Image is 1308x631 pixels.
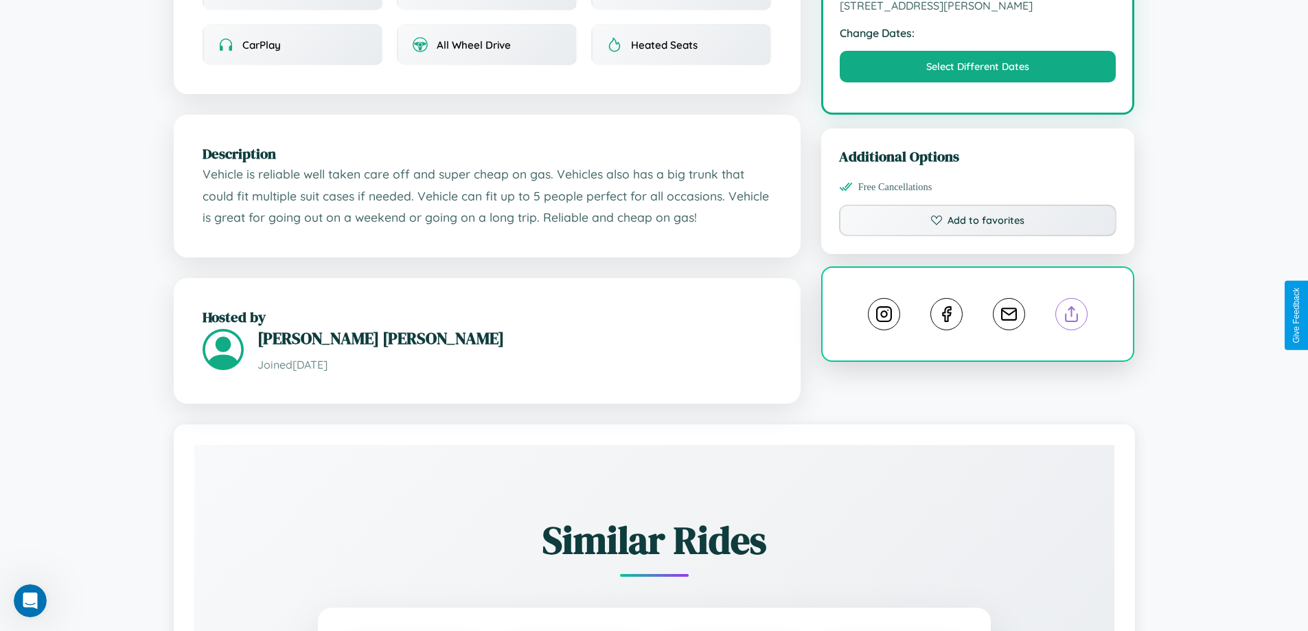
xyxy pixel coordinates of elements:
h2: Description [203,144,772,163]
span: Heated Seats [631,38,698,51]
iframe: Intercom live chat [14,584,47,617]
span: All Wheel Drive [437,38,511,51]
button: Select Different Dates [840,51,1116,82]
span: CarPlay [242,38,281,51]
p: Vehicle is reliable well taken care off and super cheap on gas. Vehicles also has a big trunk tha... [203,163,772,229]
p: Joined [DATE] [257,355,772,375]
h3: [PERSON_NAME] [PERSON_NAME] [257,327,772,349]
span: Free Cancellations [858,181,932,193]
div: Give Feedback [1292,288,1301,343]
strong: Change Dates: [840,26,1116,40]
h3: Additional Options [839,146,1117,166]
h2: Similar Rides [242,514,1066,566]
h2: Hosted by [203,307,772,327]
button: Add to favorites [839,205,1117,236]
